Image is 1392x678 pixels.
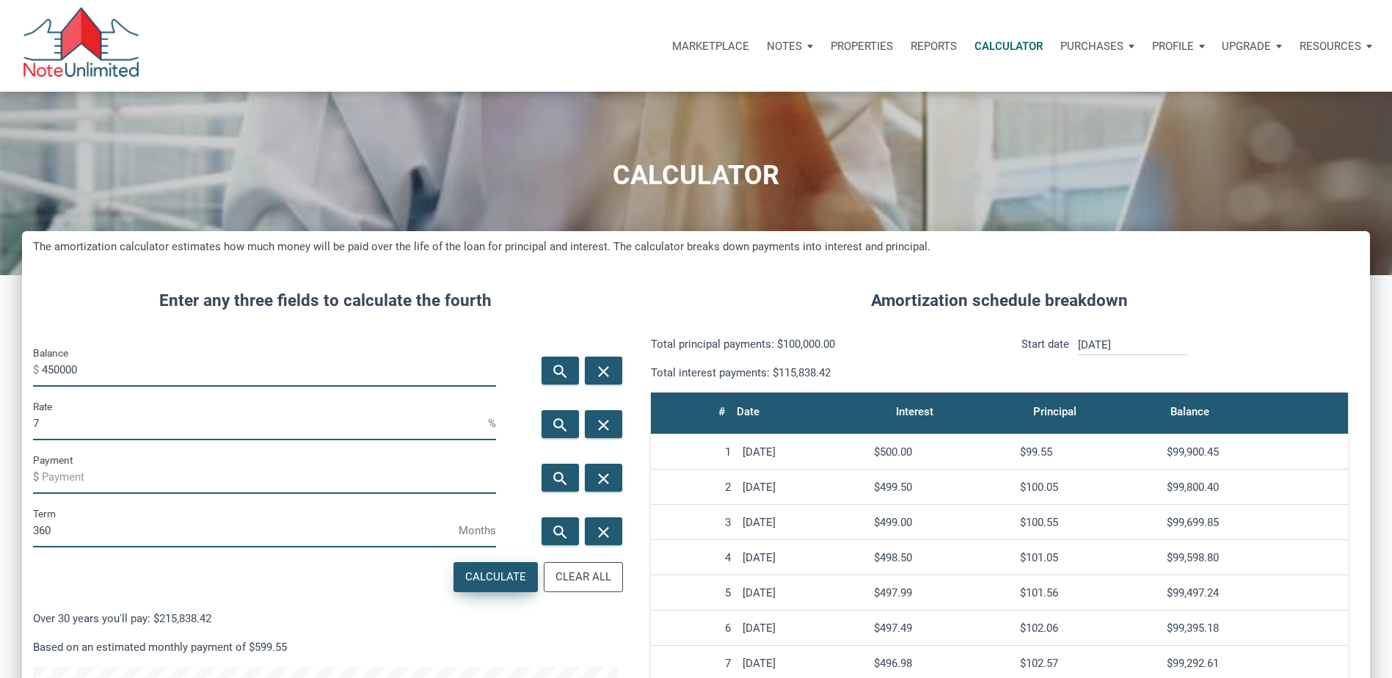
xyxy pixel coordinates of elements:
[657,657,731,670] div: 7
[1167,621,1342,635] div: $99,395.18
[1020,445,1154,459] div: $99.55
[1020,481,1154,494] div: $100.05
[1020,621,1154,635] div: $102.06
[966,24,1052,68] a: Calculator
[874,586,1008,599] div: $497.99
[657,516,731,529] div: 3
[552,362,569,381] i: search
[544,562,623,592] button: Clear All
[672,40,749,53] p: Marketplace
[758,24,822,68] button: Notes
[33,514,459,547] input: Term
[595,523,613,542] i: close
[743,586,862,599] div: [DATE]
[1021,335,1069,382] p: Start date
[737,401,759,422] div: Date
[453,562,538,592] button: Calculate
[33,407,488,440] input: Rate
[1167,657,1342,670] div: $99,292.61
[718,401,725,422] div: #
[1167,481,1342,494] div: $99,800.40
[552,523,569,542] i: search
[822,24,902,68] a: Properties
[1170,401,1209,422] div: Balance
[555,569,611,586] div: Clear All
[1291,24,1381,68] button: Resources
[1033,401,1076,422] div: Principal
[743,516,862,529] div: [DATE]
[874,657,1008,670] div: $496.98
[1020,516,1154,529] div: $100.55
[33,465,42,489] span: $
[640,288,1359,313] h4: Amortization schedule breakdown
[552,470,569,488] i: search
[22,7,140,84] img: NoteUnlimited
[1052,24,1143,68] button: Purchases
[33,238,1359,255] h5: The amortization calculator estimates how much money will be paid over the life of the loan for p...
[42,354,496,387] input: Balance
[33,505,56,522] label: Term
[874,481,1008,494] div: $499.50
[1222,40,1271,53] p: Upgrade
[33,451,73,469] label: Payment
[1167,445,1342,459] div: $99,900.45
[1300,40,1361,53] p: Resources
[1060,40,1123,53] p: Purchases
[657,621,731,635] div: 6
[1167,516,1342,529] div: $99,699.85
[896,401,933,422] div: Interest
[552,416,569,434] i: search
[585,357,622,384] button: close
[488,412,496,435] span: %
[743,657,862,670] div: [DATE]
[1020,657,1154,670] div: $102.57
[33,638,618,656] p: Based on an estimated monthly payment of $599.55
[663,24,758,68] button: Marketplace
[33,358,42,382] span: $
[1213,24,1291,68] button: Upgrade
[585,517,622,545] button: close
[657,586,731,599] div: 5
[874,516,1008,529] div: $499.00
[542,357,579,384] button: search
[1020,551,1154,564] div: $101.05
[33,398,52,415] label: Rate
[42,461,496,494] input: Payment
[1167,551,1342,564] div: $99,598.80
[542,464,579,492] button: search
[657,445,731,459] div: 1
[33,344,68,362] label: Balance
[1143,24,1214,68] a: Profile
[1167,586,1342,599] div: $99,497.24
[595,470,613,488] i: close
[974,40,1043,53] p: Calculator
[874,445,1008,459] div: $500.00
[657,551,731,564] div: 4
[743,621,862,635] div: [DATE]
[33,288,618,313] h4: Enter any three fields to calculate the fourth
[542,517,579,545] button: search
[767,40,802,53] p: Notes
[651,335,988,353] p: Total principal payments: $100,000.00
[651,364,988,382] p: Total interest payments: $115,838.42
[743,551,862,564] div: [DATE]
[911,40,957,53] p: Reports
[585,464,622,492] button: close
[657,481,731,494] div: 2
[11,161,1381,191] h1: CALCULATOR
[831,40,893,53] p: Properties
[743,445,862,459] div: [DATE]
[585,410,622,438] button: close
[743,481,862,494] div: [DATE]
[874,621,1008,635] div: $497.49
[33,610,618,627] p: Over 30 years you'll pay: $215,838.42
[1152,40,1194,53] p: Profile
[595,362,613,381] i: close
[595,416,613,434] i: close
[542,410,579,438] button: search
[465,569,526,586] div: Calculate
